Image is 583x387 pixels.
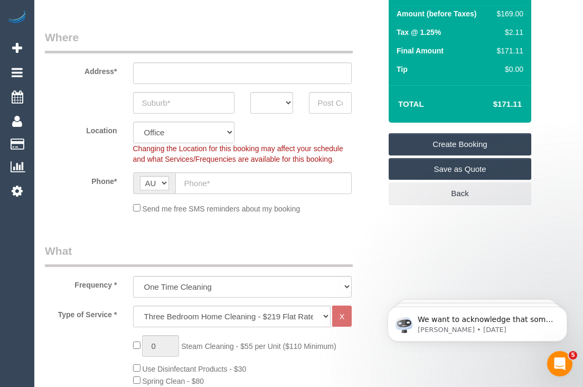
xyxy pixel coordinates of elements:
iframe: Intercom live chat [547,351,572,376]
a: Back [389,182,531,205]
span: Changing the Location for this booking may affect your schedule and what Services/Frequencies are... [133,144,343,163]
div: $171.11 [492,45,524,56]
div: $2.11 [492,27,524,38]
a: Create Booking [389,133,531,155]
iframe: Intercom notifications message [372,284,583,358]
legend: What [45,243,353,267]
h4: $171.11 [462,100,522,109]
strong: Total [398,99,424,108]
input: Suburb* [133,92,234,114]
label: Tip [397,64,408,75]
p: Message from Ellie, sent 1w ago [46,41,182,50]
label: Frequency * [37,276,125,290]
label: Location [37,122,125,136]
div: $0.00 [492,64,524,75]
span: Send me free SMS reminders about my booking [142,205,300,213]
label: Phone* [37,172,125,187]
span: Spring Clean - $80 [142,377,204,385]
a: Save as Quote [389,158,531,180]
span: 5 [569,351,577,360]
span: Steam Cleaning - $55 per Unit ($110 Minimum) [181,342,336,351]
legend: Where [45,30,353,53]
label: Type of Service * [37,306,125,320]
label: Address* [37,62,125,77]
label: Amount (before Taxes) [397,8,476,19]
input: Phone* [175,172,352,194]
label: Tax @ 1.25% [397,27,441,38]
img: Automaid Logo [6,11,27,25]
span: Use Disinfectant Products - $30 [142,365,246,373]
input: Post Code* [309,92,352,114]
div: $169.00 [492,8,524,19]
span: We want to acknowledge that some users may be experiencing lag or slower performance in our softw... [46,31,182,176]
label: Final Amount [397,45,444,56]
